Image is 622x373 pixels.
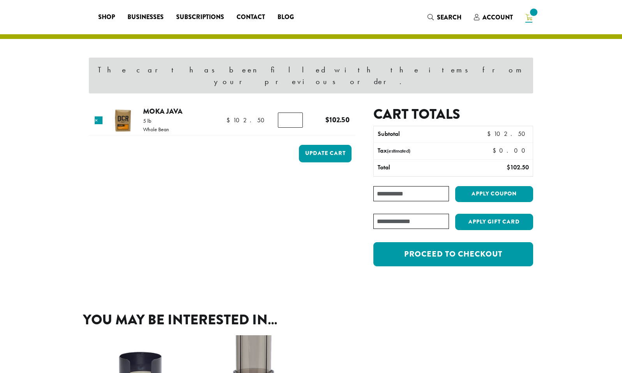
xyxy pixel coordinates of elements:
[507,163,510,171] span: $
[387,148,410,154] small: (estimated)
[143,118,169,123] p: 5 lb
[89,58,533,93] div: The cart has been filled with the items from your previous order.
[437,13,461,22] span: Search
[143,127,169,132] p: Whole Bean
[487,130,529,138] bdi: 102.50
[374,143,486,159] th: Tax
[83,311,539,328] h2: You may be interested in…
[421,11,468,24] a: Search
[237,12,265,22] span: Contact
[373,242,533,266] a: Proceed to checkout
[143,106,182,116] a: Moka Java
[374,160,469,176] th: Total
[127,12,164,22] span: Businesses
[176,12,224,22] span: Subscriptions
[226,116,233,124] span: $
[493,146,499,155] span: $
[98,12,115,22] span: Shop
[299,145,352,162] button: Update cart
[95,116,102,124] a: Remove this item
[110,108,135,133] img: Moka Java
[325,114,350,125] bdi: 102.50
[325,114,329,125] span: $
[507,163,529,171] bdi: 102.50
[482,13,513,22] span: Account
[374,126,469,143] th: Subtotal
[487,130,494,138] span: $
[455,186,533,202] button: Apply coupon
[493,146,529,155] bdi: 0.00
[277,12,294,22] span: Blog
[455,214,533,230] button: Apply Gift Card
[226,116,268,124] bdi: 102.50
[92,11,121,23] a: Shop
[278,113,303,127] input: Product quantity
[373,106,533,123] h2: Cart totals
